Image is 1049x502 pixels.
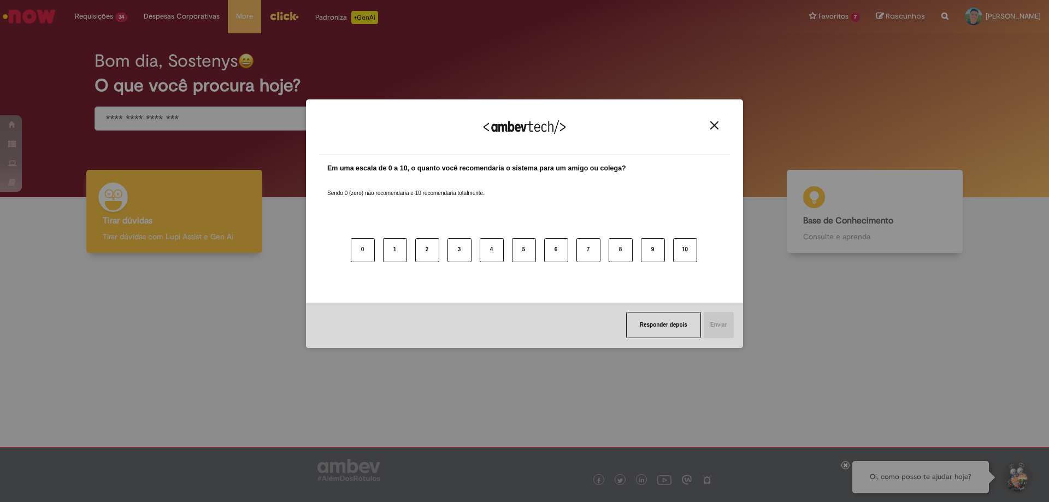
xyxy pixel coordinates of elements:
[576,238,600,262] button: 7
[673,238,697,262] button: 10
[626,312,701,338] button: Responder depois
[544,238,568,262] button: 6
[512,238,536,262] button: 5
[327,176,485,197] label: Sendo 0 (zero) não recomendaria e 10 recomendaria totalmente.
[707,121,722,130] button: Close
[447,238,472,262] button: 3
[609,238,633,262] button: 8
[710,121,718,129] img: Close
[383,238,407,262] button: 1
[327,163,626,174] label: Em uma escala de 0 a 10, o quanto você recomendaria o sistema para um amigo ou colega?
[484,120,565,134] img: Logo Ambevtech
[351,238,375,262] button: 0
[415,238,439,262] button: 2
[641,238,665,262] button: 9
[480,238,504,262] button: 4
